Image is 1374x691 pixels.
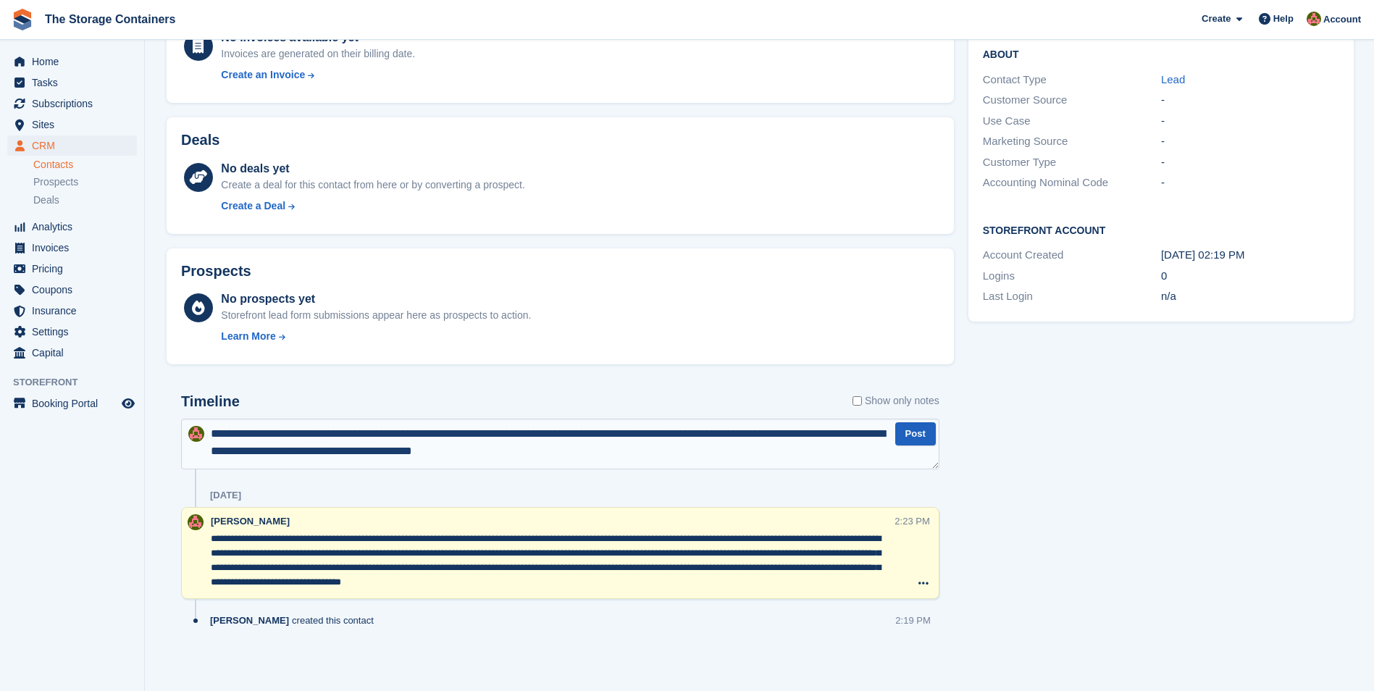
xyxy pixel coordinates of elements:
[983,175,1161,191] div: Accounting Nominal Code
[983,92,1161,109] div: Customer Source
[181,263,251,280] h2: Prospects
[1161,113,1339,130] div: -
[1161,288,1339,305] div: n/a
[221,329,275,344] div: Learn More
[12,9,33,30] img: stora-icon-8386f47178a22dfd0bd8f6a31ec36ba5ce8667c1dd55bd0f319d3a0aa187defe.svg
[895,613,930,627] div: 2:19 PM
[983,113,1161,130] div: Use Case
[7,135,137,156] a: menu
[210,613,381,627] div: created this contact
[1161,133,1339,150] div: -
[983,268,1161,285] div: Logins
[221,290,531,308] div: No prospects yet
[983,72,1161,88] div: Contact Type
[120,395,137,412] a: Preview store
[1202,12,1231,26] span: Create
[7,343,137,363] a: menu
[1323,12,1361,27] span: Account
[32,259,119,279] span: Pricing
[211,516,290,527] span: [PERSON_NAME]
[33,175,78,189] span: Prospects
[221,308,531,323] div: Storefront lead form submissions appear here as prospects to action.
[7,217,137,237] a: menu
[221,67,305,83] div: Create an Invoice
[1307,12,1321,26] img: Kirsty Simpson
[1161,247,1339,264] div: [DATE] 02:19 PM
[221,198,524,214] a: Create a Deal
[1161,154,1339,171] div: -
[32,238,119,258] span: Invoices
[210,613,289,627] span: [PERSON_NAME]
[33,175,137,190] a: Prospects
[221,46,415,62] div: Invoices are generated on their billing date.
[13,375,144,390] span: Storefront
[33,193,59,207] span: Deals
[7,393,137,414] a: menu
[32,393,119,414] span: Booking Portal
[983,288,1161,305] div: Last Login
[32,280,119,300] span: Coupons
[188,514,204,530] img: Kirsty Simpson
[32,343,119,363] span: Capital
[7,72,137,93] a: menu
[7,322,137,342] a: menu
[983,222,1339,237] h2: Storefront Account
[221,198,285,214] div: Create a Deal
[32,322,119,342] span: Settings
[32,51,119,72] span: Home
[853,393,939,409] label: Show only notes
[221,160,524,177] div: No deals yet
[33,193,137,208] a: Deals
[188,426,204,442] img: Kirsty Simpson
[983,46,1339,61] h2: About
[221,67,415,83] a: Create an Invoice
[1161,92,1339,109] div: -
[1161,175,1339,191] div: -
[1161,73,1185,85] a: Lead
[181,132,219,148] h2: Deals
[181,393,240,410] h2: Timeline
[7,238,137,258] a: menu
[221,329,531,344] a: Learn More
[983,133,1161,150] div: Marketing Source
[7,114,137,135] a: menu
[32,72,119,93] span: Tasks
[32,217,119,237] span: Analytics
[7,259,137,279] a: menu
[7,93,137,114] a: menu
[7,51,137,72] a: menu
[853,393,862,409] input: Show only notes
[33,158,137,172] a: Contacts
[983,154,1161,171] div: Customer Type
[221,177,524,193] div: Create a deal for this contact from here or by converting a prospect.
[1161,268,1339,285] div: 0
[32,114,119,135] span: Sites
[895,514,929,528] div: 2:23 PM
[210,490,241,501] div: [DATE]
[32,135,119,156] span: CRM
[895,422,936,446] button: Post
[7,301,137,321] a: menu
[39,7,181,31] a: The Storage Containers
[32,93,119,114] span: Subscriptions
[983,247,1161,264] div: Account Created
[1273,12,1294,26] span: Help
[32,301,119,321] span: Insurance
[7,280,137,300] a: menu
